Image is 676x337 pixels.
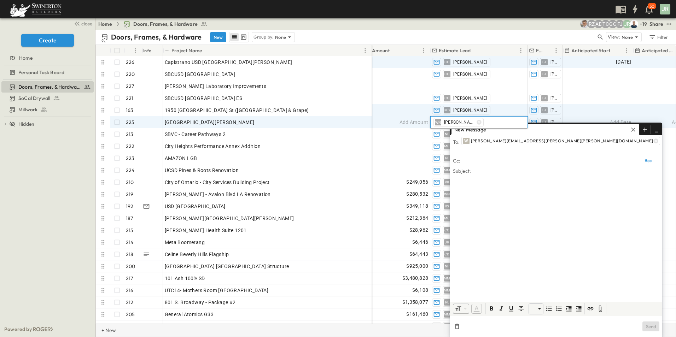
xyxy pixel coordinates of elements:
span: 101 Ash 100% SD [165,275,205,282]
span: UTC14- Mothers Room [GEOGRAPHIC_DATA] [165,287,269,294]
button: Filter [646,32,670,42]
button: test [665,20,673,28]
span: USD [GEOGRAPHIC_DATA] [165,203,226,210]
span: General Atomics G33 [165,311,214,318]
span: $6,446 [412,238,428,246]
span: Outdent (Shift + Tab) [575,305,583,313]
span: [PERSON_NAME] [550,71,558,77]
span: $161,460 [406,310,428,318]
span: W [464,138,468,144]
div: Info [143,41,152,60]
button: Menu [361,46,369,55]
p: 223 [126,155,135,162]
a: Millwork [1,105,92,114]
span: Personal Task Board [18,69,64,76]
button: Menu [622,46,631,55]
img: Brandon Norcutt (brandon.norcutt@swinerton.com) [630,20,638,28]
span: Italic (Ctrl+I) [497,305,506,313]
button: Sort [127,47,135,54]
span: [PERSON_NAME] Laboratory Improvements [165,83,267,90]
p: 214 [126,239,134,246]
span: City Heights Performance Annex Addition [165,143,261,150]
span: $64,443 [409,250,429,258]
div: Joshua Russell (joshua.russell@swinerton.com) [623,20,631,28]
p: Anticipated Finish [642,47,675,54]
button: kanban view [239,33,248,41]
span: Hidden [18,120,34,128]
button: Menu [131,46,140,55]
a: Personal Task Board [1,67,92,77]
a: Home [1,53,92,63]
span: $28,962 [409,226,429,234]
span: $349,118 [406,202,428,210]
p: New Message [454,124,486,135]
span: MM [444,278,450,278]
span: Indent (Tab) [565,305,573,313]
span: Millwork [18,106,37,113]
p: 217 [126,275,133,282]
button: Create [21,34,74,47]
p: 212 [126,299,134,306]
p: 192 [126,203,134,210]
button: Add Attachments [596,305,605,313]
button: Indent [565,305,573,313]
p: Group by: [253,34,274,41]
button: Format text as italic. Shortcut: Ctrl+I [497,305,506,313]
span: WN [435,122,441,123]
div: Filter [648,33,669,41]
span: Add Date [610,119,631,126]
span: close [81,20,92,27]
div: JR [660,4,670,14]
span: Bold (Ctrl+B) [487,305,496,313]
span: [PERSON_NAME] [453,59,487,65]
a: SoCal Drywall [1,93,92,103]
span: AMAZON LGB [165,155,197,162]
span: $925,000 [406,262,428,270]
div: Doors, Frames, & Hardwaretest [1,81,94,93]
span: SBCUSD [GEOGRAPHIC_DATA] ES [165,95,243,102]
span: [GEOGRAPHIC_DATA] [GEOGRAPHIC_DATA] Structure [165,263,289,270]
span: SBVC - Career Pathways 2 [165,131,226,138]
p: 218 [126,251,134,258]
div: ​ [529,303,543,314]
span: Doors, Frames, & Hardware [18,83,81,90]
div: Travis Osterloh (travis.osterloh@swinerton.com) [601,20,610,28]
button: JR [659,3,671,15]
p: + 19 [640,20,647,28]
p: 226 [126,59,135,66]
span: Underline (Ctrl+U) [507,305,515,313]
span: [PERSON_NAME] [550,95,558,101]
span: Color [471,303,483,314]
span: $3,480,828 [402,274,429,282]
p: Doors, Frames, & Hardware [111,32,202,42]
button: Insert Link [586,305,595,313]
p: Estimate Lead [439,47,471,54]
p: + New [101,327,106,334]
p: 205 [126,311,135,318]
span: [PERSON_NAME] [453,95,487,101]
span: [GEOGRAPHIC_DATA][PERSON_NAME] [165,119,255,126]
span: Loeb & Loeb Budget [165,323,211,330]
p: Final Reviewer [536,47,543,54]
span: [PERSON_NAME] [550,119,558,125]
button: Sort [203,47,211,54]
button: Sort [544,47,552,54]
button: Menu [419,46,428,55]
div: table view [229,32,249,42]
span: Home [19,54,33,61]
span: [PERSON_NAME] [550,107,558,113]
span: $249,056 [406,178,428,186]
img: 6c363589ada0b36f064d841b69d3a419a338230e66bb0a533688fa5cc3e9e735.png [8,2,63,17]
